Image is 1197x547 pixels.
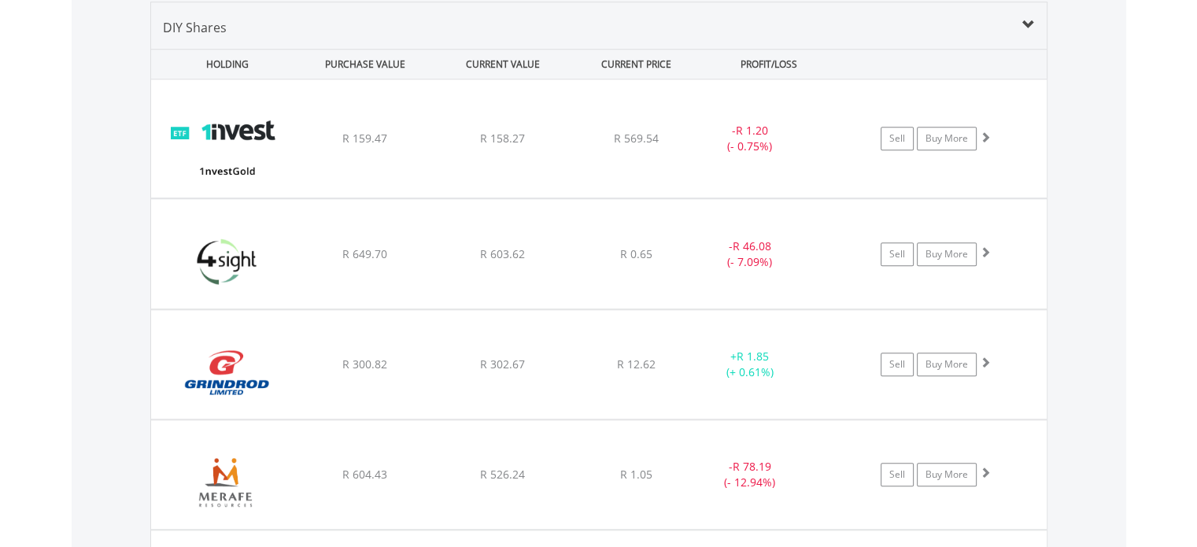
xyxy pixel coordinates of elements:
img: EQU.ZA.ETFGLD.png [159,99,294,194]
div: PROFIT/LOSS [702,50,837,79]
div: HOLDING [152,50,295,79]
a: Buy More [917,353,977,376]
div: - (- 7.09%) [691,238,810,270]
span: R 159.47 [342,131,387,146]
a: Sell [881,353,914,376]
a: Sell [881,463,914,486]
span: R 604.43 [342,467,387,482]
div: CURRENT VALUE [436,50,571,79]
span: R 1.85 [737,349,769,364]
span: R 1.20 [736,123,768,138]
span: R 12.62 [617,357,656,371]
span: DIY Shares [163,19,227,36]
div: - (- 0.75%) [691,123,810,154]
a: Sell [881,127,914,150]
span: R 603.62 [480,246,525,261]
img: EQU.ZA.MRF.png [159,440,294,525]
div: + (+ 0.61%) [691,349,810,380]
div: CURRENT PRICE [573,50,698,79]
span: R 649.70 [342,246,387,261]
span: R 0.65 [620,246,652,261]
span: R 526.24 [480,467,525,482]
a: Buy More [917,127,977,150]
div: - (- 12.94%) [691,459,810,490]
span: R 300.82 [342,357,387,371]
a: Sell [881,242,914,266]
span: R 302.67 [480,357,525,371]
img: EQU.ZA.GND.png [159,330,294,415]
span: R 46.08 [733,238,771,253]
a: Buy More [917,463,977,486]
div: PURCHASE VALUE [298,50,433,79]
span: R 158.27 [480,131,525,146]
a: Buy More [917,242,977,266]
img: EQU.ZA.4SI.png [159,219,294,304]
span: R 1.05 [620,467,652,482]
span: R 78.19 [733,459,771,474]
span: R 569.54 [614,131,659,146]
